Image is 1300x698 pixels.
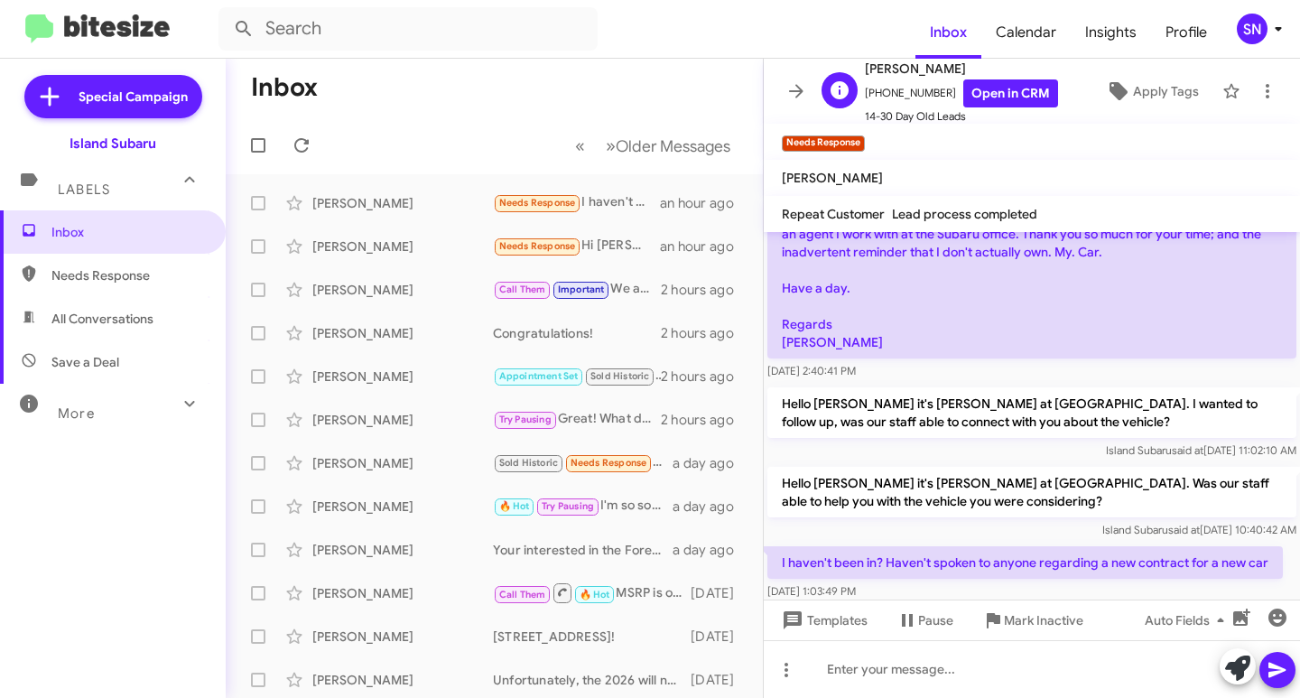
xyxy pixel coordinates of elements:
[312,498,493,516] div: [PERSON_NAME]
[661,324,748,342] div: 2 hours ago
[312,671,493,689] div: [PERSON_NAME]
[865,107,1058,126] span: 14-30 Day Old Leads
[70,135,156,153] div: Island Subaru
[1071,6,1151,59] a: Insights
[312,584,493,602] div: [PERSON_NAME]
[51,223,205,241] span: Inbox
[981,6,1071,59] a: Calendar
[499,414,552,425] span: Try Pausing
[767,467,1296,517] p: Hello [PERSON_NAME] it's [PERSON_NAME] at [GEOGRAPHIC_DATA]. Was our staff able to help you with ...
[660,194,748,212] div: an hour ago
[767,181,1296,358] p: [PERSON_NAME], I've read your message. My lease does not expire yet. I am on disability. I am not...
[660,237,748,256] div: an hour ago
[564,127,596,164] button: Previous
[51,310,153,328] span: All Conversations
[918,604,953,637] span: Pause
[778,604,868,637] span: Templates
[58,181,110,198] span: Labels
[499,457,559,469] span: Sold Historic
[616,136,730,156] span: Older Messages
[542,500,594,512] span: Try Pausing
[968,604,1098,637] button: Mark Inactive
[493,582,691,604] div: MSRP is over $41k without accessories ordering from the factory. Unfortunately the order banks ar...
[499,500,530,512] span: 🔥 Hot
[661,281,748,299] div: 2 hours ago
[499,240,576,252] span: Needs Response
[312,454,493,472] div: [PERSON_NAME]
[51,266,205,284] span: Needs Response
[595,127,741,164] button: Next
[580,589,610,600] span: 🔥 Hot
[691,671,748,689] div: [DATE]
[58,405,95,422] span: More
[1151,6,1221,59] a: Profile
[312,628,493,646] div: [PERSON_NAME]
[606,135,616,157] span: »
[1106,443,1296,457] span: Island Subaru [DATE] 11:02:10 AM
[882,604,968,637] button: Pause
[493,366,661,386] div: When can you come in for an appraisal so we can give you an offer?
[79,88,188,106] span: Special Campaign
[661,368,748,386] div: 2 hours ago
[493,192,660,213] div: I haven't been in? Haven't spoken to anyone regarding a new contract for a new car
[1130,604,1246,637] button: Auto Fields
[691,628,748,646] div: [DATE]
[1090,75,1213,107] button: Apply Tags
[661,411,748,429] div: 2 hours ago
[673,498,748,516] div: a day ago
[782,170,883,186] span: [PERSON_NAME]
[673,454,748,472] div: a day ago
[915,6,981,59] a: Inbox
[251,73,318,102] h1: Inbox
[493,279,661,300] div: We are sorry to hear, if anything changes or if you have any questions please give us a call!
[493,671,691,689] div: Unfortunately, the 2026 will not be in stock until closer to the end of the year. We can give you...
[1102,523,1296,536] span: Island Subaru [DATE] 10:40:42 AM
[493,541,673,559] div: Your interested in the Forester, were you still in the market?
[892,206,1037,222] span: Lead process completed
[312,411,493,429] div: [PERSON_NAME]
[767,546,1283,579] p: I haven't been in? Haven't spoken to anyone regarding a new contract for a new car
[782,206,885,222] span: Repeat Customer
[1004,604,1083,637] span: Mark Inactive
[767,387,1296,438] p: Hello [PERSON_NAME] it's [PERSON_NAME] at [GEOGRAPHIC_DATA]. I wanted to follow up, was our staff...
[1172,443,1203,457] span: said at
[691,584,748,602] div: [DATE]
[312,194,493,212] div: [PERSON_NAME]
[493,496,673,517] div: I'm so sorry to hear that. May I ask what happened and who you spoke with?
[963,79,1058,107] a: Open in CRM
[493,409,661,430] div: Great! What day works best?
[312,324,493,342] div: [PERSON_NAME]
[312,281,493,299] div: [PERSON_NAME]
[1221,14,1280,44] button: SN
[767,364,856,377] span: [DATE] 2:40:41 PM
[493,452,673,473] div: Give me a quote over the phone. I would like to be put into a hybrid
[1133,75,1199,107] span: Apply Tags
[499,370,579,382] span: Appointment Set
[767,584,856,598] span: [DATE] 1:03:49 PM
[575,135,585,157] span: «
[558,284,605,295] span: Important
[865,79,1058,107] span: [PHONE_NUMBER]
[493,628,691,646] div: [STREET_ADDRESS]!
[565,127,741,164] nav: Page navigation example
[764,604,882,637] button: Templates
[312,368,493,386] div: [PERSON_NAME]
[865,58,1058,79] span: [PERSON_NAME]
[499,284,546,295] span: Call Them
[499,197,576,209] span: Needs Response
[218,7,598,51] input: Search
[571,457,647,469] span: Needs Response
[1237,14,1267,44] div: SN
[782,135,865,152] small: Needs Response
[493,236,660,256] div: Hi [PERSON_NAME], You gave me to [PERSON_NAME], who wrote down the advertised price a fee or two ...
[1145,604,1231,637] span: Auto Fields
[312,237,493,256] div: [PERSON_NAME]
[24,75,202,118] a: Special Campaign
[312,541,493,559] div: [PERSON_NAME]
[1168,523,1200,536] span: said at
[673,541,748,559] div: a day ago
